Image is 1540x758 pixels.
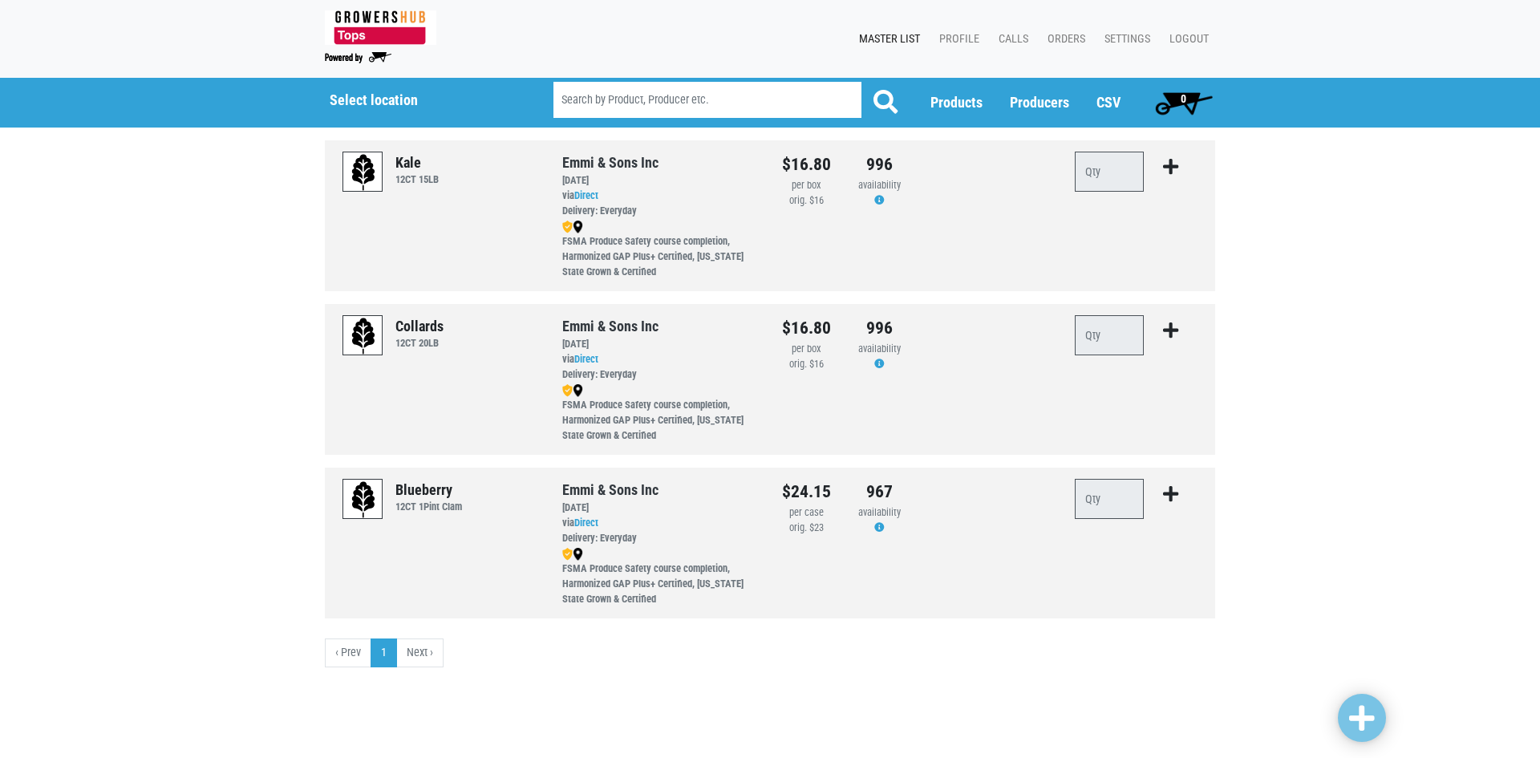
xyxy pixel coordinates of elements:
[325,10,436,45] img: 279edf242af8f9d49a69d9d2afa010fb.png
[782,178,831,193] div: per box
[562,384,573,397] img: safety-e55c860ca8c00a9c171001a62a92dabd.png
[395,501,462,513] h6: 12CT 1Pint Clam
[562,337,758,352] div: [DATE]
[930,94,983,111] a: Products
[395,152,439,173] div: Kale
[330,91,513,109] h5: Select location
[782,505,831,521] div: per case
[562,546,758,607] div: FSMA Produce Safety course completion, Harmonized GAP Plus+ Certified, [US_STATE] State Grown & C...
[573,221,583,233] img: map_marker-0e94453035b3232a4d21701695807de9.png
[562,548,573,561] img: safety-e55c860ca8c00a9c171001a62a92dabd.png
[1092,24,1157,55] a: Settings
[1148,87,1219,119] a: 0
[573,384,583,397] img: map_marker-0e94453035b3232a4d21701695807de9.png
[782,479,831,505] div: $24.15
[846,24,926,55] a: Master List
[782,152,831,177] div: $16.80
[562,188,758,219] div: via
[574,517,598,529] a: Direct
[562,173,758,188] div: [DATE]
[855,152,904,177] div: 996
[562,318,659,334] a: Emmi & Sons Inc
[573,548,583,561] img: map_marker-0e94453035b3232a4d21701695807de9.png
[1010,94,1069,111] a: Producers
[562,531,758,546] div: Delivery: Everyday
[562,501,758,516] div: [DATE]
[553,82,861,118] input: Search by Product, Producer etc.
[562,367,758,383] div: Delivery: Everyday
[1181,92,1186,105] span: 0
[562,204,758,219] div: Delivery: Everyday
[574,353,598,365] a: Direct
[562,516,758,546] div: via
[1075,479,1144,519] input: Qty
[782,342,831,357] div: per box
[395,173,439,185] h6: 12CT 15LB
[562,352,758,383] div: via
[1096,94,1121,111] a: CSV
[562,221,573,233] img: safety-e55c860ca8c00a9c171001a62a92dabd.png
[926,24,986,55] a: Profile
[395,479,462,501] div: Blueberry
[855,315,904,341] div: 996
[782,521,831,536] div: orig. $23
[395,315,444,337] div: Collards
[325,638,1215,667] nav: pager
[1157,24,1215,55] a: Logout
[562,219,758,280] div: FSMA Produce Safety course completion, Harmonized GAP Plus+ Certified, [US_STATE] State Grown & C...
[1035,24,1092,55] a: Orders
[371,638,397,667] a: 1
[343,316,383,356] img: placeholder-variety-43d6402dacf2d531de610a020419775a.svg
[986,24,1035,55] a: Calls
[782,315,831,341] div: $16.80
[395,337,444,349] h6: 12CT 20LB
[782,193,831,209] div: orig. $16
[858,506,901,518] span: availability
[855,479,904,505] div: 967
[343,480,383,520] img: placeholder-variety-43d6402dacf2d531de610a020419775a.svg
[562,154,659,171] a: Emmi & Sons Inc
[562,383,758,444] div: FSMA Produce Safety course completion, Harmonized GAP Plus+ Certified, [US_STATE] State Grown & C...
[562,481,659,498] a: Emmi & Sons Inc
[858,343,901,355] span: availability
[858,179,901,191] span: availability
[343,152,383,193] img: placeholder-variety-43d6402dacf2d531de610a020419775a.svg
[574,189,598,201] a: Direct
[1075,152,1144,192] input: Qty
[782,357,831,372] div: orig. $16
[325,52,391,63] img: Powered by Big Wheelbarrow
[1075,315,1144,355] input: Qty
